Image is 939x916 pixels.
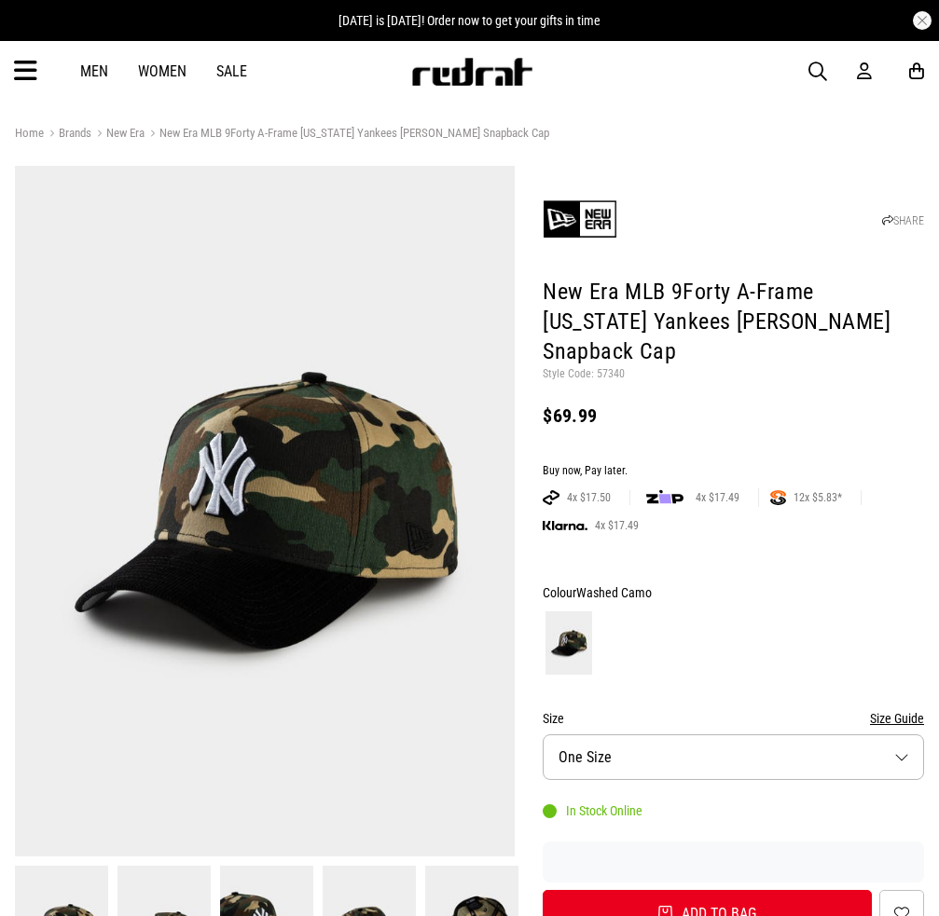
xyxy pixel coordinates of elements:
[882,214,924,227] a: SHARE
[338,13,601,28] span: [DATE] is [DATE]! Order now to get your gifts in time
[559,748,612,766] span: One Size
[576,585,652,600] span: Washed Camo
[543,404,924,427] div: $69.99
[543,182,617,256] img: New Era
[44,126,91,144] a: Brands
[138,62,186,80] a: Women
[145,126,549,144] a: New Era MLB 9Forty A-Frame [US_STATE] Yankees [PERSON_NAME] Snapback Cap
[545,611,592,675] img: Washed Camo
[543,278,924,367] h1: New Era MLB 9Forty A-Frame [US_STATE] Yankees [PERSON_NAME] Snapback Cap
[646,488,684,507] img: zip
[543,803,642,818] div: In Stock Online
[15,166,516,856] img: New Era Mlb 9forty A-frame New York Yankees Camo Cord Snapback Cap in Green
[80,62,108,80] a: Men
[543,521,587,531] img: KLARNA
[543,464,924,479] div: Buy now, Pay later.
[543,581,924,604] div: Colour
[15,126,44,140] a: Home
[216,62,247,80] a: Sale
[543,490,559,505] img: AFTERPAY
[870,707,924,730] button: Size Guide
[91,126,145,144] a: New Era
[543,707,924,730] div: Size
[786,490,849,505] span: 12x $5.83*
[543,734,924,780] button: One Size
[559,490,618,505] span: 4x $17.50
[410,58,533,86] img: Redrat logo
[770,490,786,505] img: SPLITPAY
[688,490,747,505] span: 4x $17.49
[587,518,646,533] span: 4x $17.49
[543,853,924,871] iframe: Customer reviews powered by Trustpilot
[543,367,924,382] p: Style Code: 57340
